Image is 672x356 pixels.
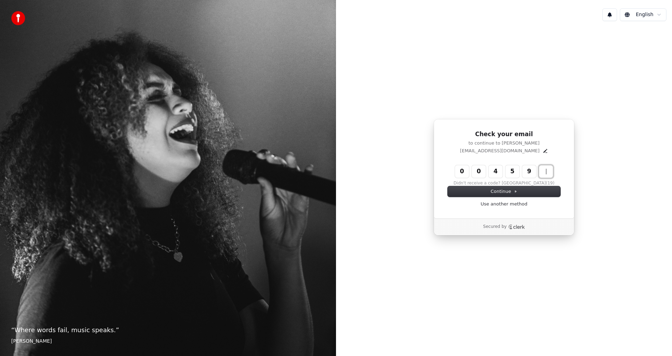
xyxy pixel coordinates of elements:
[11,11,25,25] img: youka
[448,140,560,146] p: to continue to [PERSON_NAME]
[11,325,325,335] p: “ Where words fail, music speaks. ”
[448,130,560,139] h1: Check your email
[455,165,567,178] input: Enter verification code
[508,224,525,229] a: Clerk logo
[483,224,506,230] p: Secured by
[491,188,517,195] span: Continue
[481,201,527,207] a: Use another method
[542,148,548,154] button: Edit
[460,148,539,154] p: [EMAIL_ADDRESS][DOMAIN_NAME]
[11,338,325,345] footer: [PERSON_NAME]
[448,186,560,197] button: Continue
